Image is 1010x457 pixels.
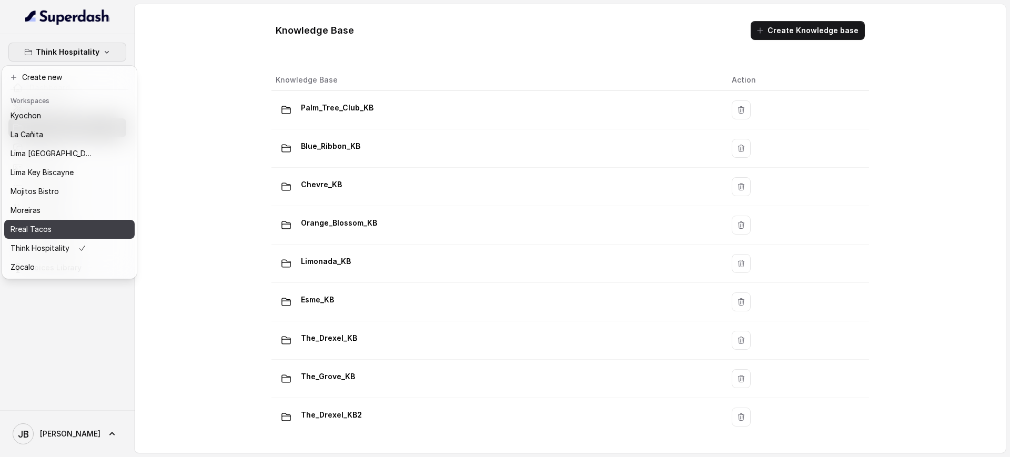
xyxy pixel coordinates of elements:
[2,66,137,279] div: Think Hospitality
[11,204,41,217] p: Moreiras
[4,68,135,87] button: Create new
[11,109,41,122] p: Kyochon
[11,147,95,160] p: Lima [GEOGRAPHIC_DATA]
[8,43,126,62] button: Think Hospitality
[11,261,35,273] p: Zocalo
[11,223,52,236] p: Rreal Tacos
[36,46,99,58] p: Think Hospitality
[11,166,74,179] p: Lima Key Biscayne
[11,185,59,198] p: Mojitos Bistro
[11,242,69,255] p: Think Hospitality
[4,92,135,108] header: Workspaces
[11,128,43,141] p: La Cañita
